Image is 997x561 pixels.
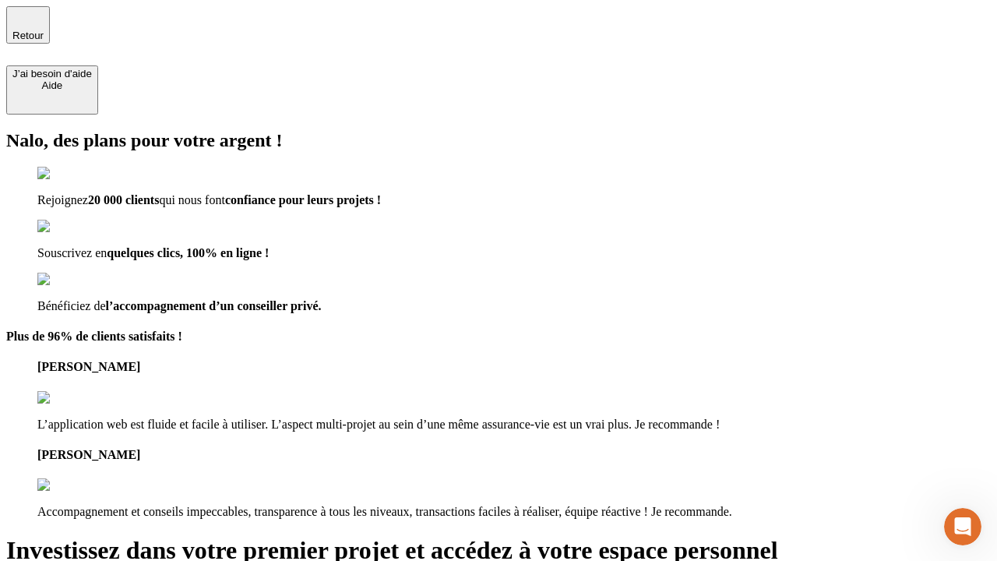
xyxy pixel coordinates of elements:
img: reviews stars [37,391,114,405]
span: Retour [12,30,44,41]
img: checkmark [37,220,104,234]
span: Bénéficiez de [37,299,106,312]
span: qui nous font [159,193,224,206]
button: J’ai besoin d'aideAide [6,65,98,115]
p: L’application web est fluide et facile à utiliser. L’aspect multi-projet au sein d’une même assur... [37,418,991,432]
div: J’ai besoin d'aide [12,68,92,79]
p: Accompagnement et conseils impeccables, transparence à tous les niveaux, transactions faciles à r... [37,505,991,519]
h4: [PERSON_NAME] [37,360,991,374]
img: reviews stars [37,478,114,492]
span: 20 000 clients [88,193,160,206]
span: quelques clics, 100% en ligne ! [107,246,269,259]
span: confiance pour leurs projets ! [225,193,381,206]
img: checkmark [37,273,104,287]
h4: [PERSON_NAME] [37,448,991,462]
iframe: Intercom live chat [944,508,981,545]
span: Rejoignez [37,193,88,206]
div: Aide [12,79,92,91]
span: Souscrivez en [37,246,107,259]
img: checkmark [37,167,104,181]
h2: Nalo, des plans pour votre argent ! [6,130,991,151]
h4: Plus de 96% de clients satisfaits ! [6,330,991,344]
button: Retour [6,6,50,44]
span: l’accompagnement d’un conseiller privé. [106,299,322,312]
